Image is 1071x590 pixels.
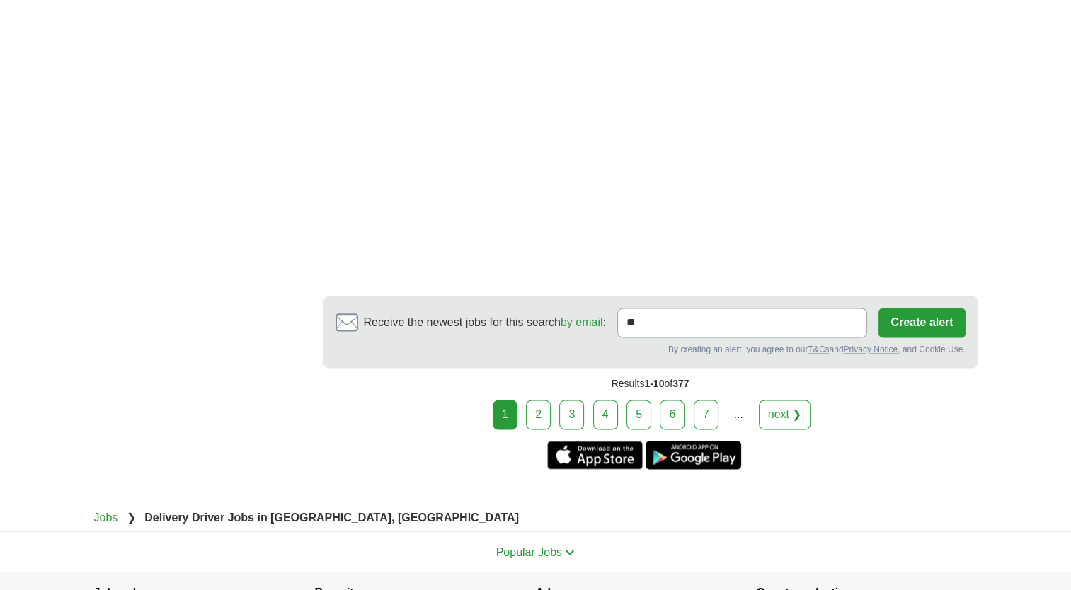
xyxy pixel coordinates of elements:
div: ... [724,400,752,429]
a: Get the iPhone app [547,441,643,469]
span: 1-10 [644,378,664,389]
a: Privacy Notice [843,345,898,354]
a: T&Cs [808,345,829,354]
a: 5 [626,400,651,429]
span: Popular Jobs [496,545,562,557]
a: 6 [660,400,685,429]
a: 3 [559,400,584,429]
span: 377 [672,378,689,389]
a: Jobs [94,511,118,523]
span: ❯ [127,511,136,523]
a: Get the Android app [646,441,741,469]
div: By creating an alert, you agree to our and , and Cookie Use. [336,343,966,356]
a: 2 [526,400,551,429]
button: Create alert [878,308,965,337]
div: 1 [493,400,517,429]
div: Results of [323,368,978,400]
a: 4 [593,400,618,429]
a: 7 [694,400,718,429]
a: next ❯ [759,400,811,429]
strong: Delivery Driver Jobs in [GEOGRAPHIC_DATA], [GEOGRAPHIC_DATA] [144,511,519,523]
img: toggle icon [565,549,575,555]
